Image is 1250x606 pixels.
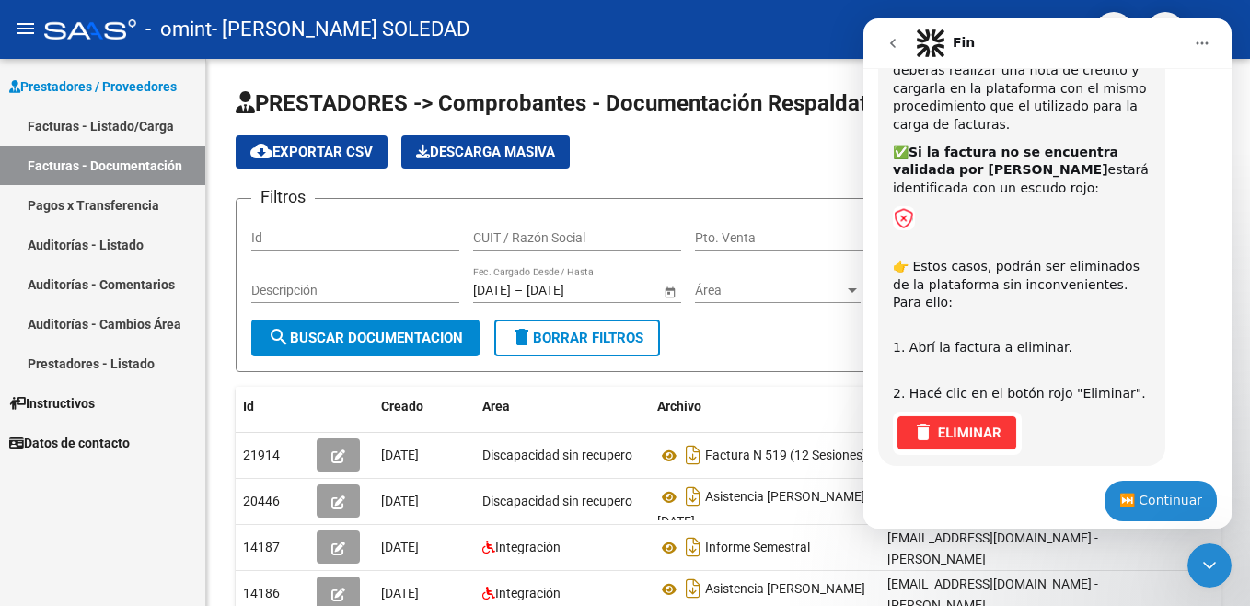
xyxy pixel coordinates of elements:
[401,135,570,169] app-download-masive: Descarga masiva de comprobantes (adjuntos)
[243,399,254,414] span: Id
[515,283,523,298] span: –
[251,320,480,356] button: Buscar Documentacion
[381,448,419,462] span: [DATE]
[243,586,280,600] span: 14186
[374,387,475,426] datatable-header-cell: Creado
[29,7,287,116] div: ​ 👉 En caso que desees anularla deberás realizar una nota de crédito y cargarla en la plataforma ...
[9,393,95,414] span: Instructivos
[887,530,1098,566] span: [EMAIL_ADDRESS][DOMAIN_NAME] - [PERSON_NAME]
[657,490,865,530] span: Asistencia [PERSON_NAME][DATE]
[681,440,705,470] i: Descargar documento
[29,126,255,159] b: Si la factura no se encuentra validada por [PERSON_NAME]
[236,387,309,426] datatable-header-cell: Id
[482,494,632,508] span: Discapacidad sin recupero
[495,586,561,600] span: Integración
[9,433,130,453] span: Datos de contacto
[241,462,353,503] div: ⏭️ Continuar
[243,540,280,554] span: 14187
[495,540,561,554] span: Integración
[29,303,287,339] div: 1. Abrí la factura a eliminar.
[256,473,339,492] div: ⏭️ Continuar
[29,125,287,180] div: ✅ estará identificada con un escudo rojo:
[381,494,419,508] span: [DATE]
[29,348,287,384] div: 2. Hacé clic en el botón rojo "Eliminar".
[511,326,533,348] mat-icon: delete
[657,399,701,414] span: Archivo
[401,135,570,169] button: Descarga Masiva
[251,184,315,210] h3: Filtros
[15,462,353,525] div: user dice…
[15,17,37,40] mat-icon: menu
[243,448,280,462] span: 21914
[681,574,705,603] i: Descargar documento
[381,399,423,414] span: Creado
[250,140,272,162] mat-icon: cloud_download
[243,494,280,508] span: 20446
[473,283,511,298] input: Start date
[660,282,679,301] button: Open calendar
[212,9,469,50] span: - [PERSON_NAME] SOLEDAD
[681,532,705,562] i: Descargar documento
[494,320,660,356] button: Borrar Filtros
[482,448,632,462] span: Discapacidad sin recupero
[650,387,880,426] datatable-header-cell: Archivo
[681,482,705,511] i: Descargar documento
[511,330,643,346] span: Borrar Filtros
[705,449,867,463] span: Factura N 519 (12 Sesiones)
[250,144,373,160] span: Exportar CSV
[1187,543,1232,588] iframe: Intercom live chat
[695,283,844,298] span: Área
[268,330,463,346] span: Buscar Documentacion
[416,144,555,160] span: Descarga Masiva
[475,387,650,426] datatable-header-cell: Area
[29,221,287,293] div: 👉 Estos casos, podrán ser eliminados de la plataforma sin inconvenientes. Para ello:
[236,135,388,169] button: Exportar CSV
[381,540,419,554] span: [DATE]
[482,399,510,414] span: Area
[527,283,617,298] input: End date
[145,9,212,50] span: - omint
[705,541,810,555] span: Informe Semestral
[268,326,290,348] mat-icon: search
[9,76,177,97] span: Prestadores / Proveedores
[381,586,419,600] span: [DATE]
[236,90,906,116] span: PRESTADORES -> Comprobantes - Documentación Respaldatoria
[863,18,1232,529] iframe: Intercom live chat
